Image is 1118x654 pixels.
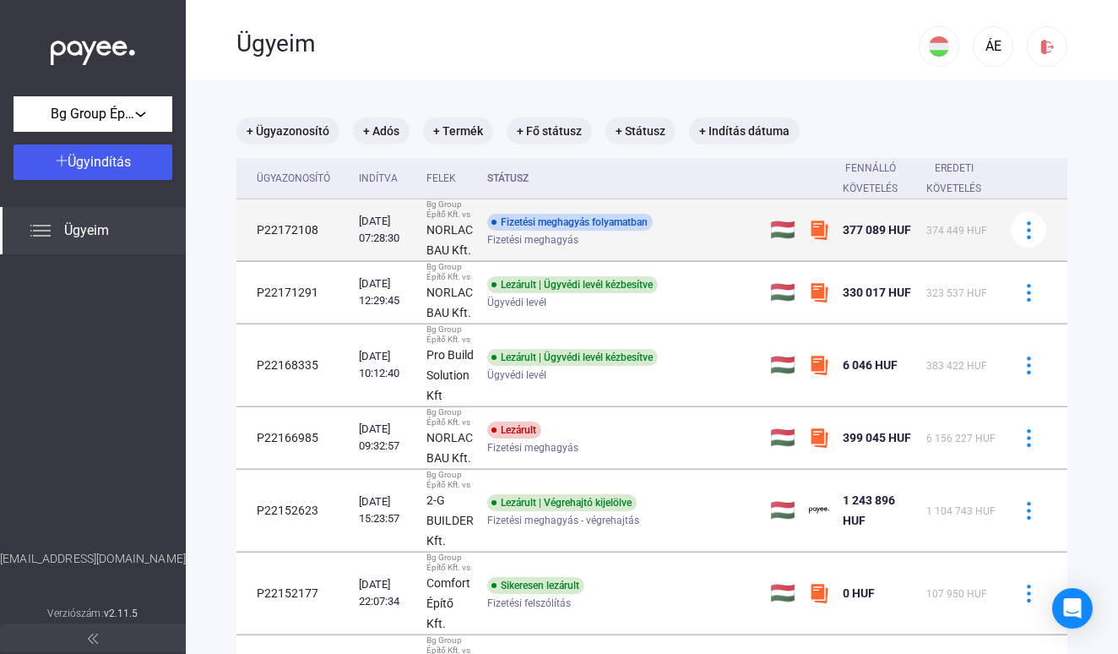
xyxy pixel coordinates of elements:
div: [DATE] 12:29:45 [359,275,413,309]
strong: v2.11.5 [104,608,138,619]
span: 399 045 HUF [843,431,911,444]
td: 🇭🇺 [763,553,802,635]
img: szamlazzhu-mini [809,428,829,448]
div: Eredeti követelés [926,158,981,199]
th: Státusz [480,158,763,199]
div: Indítva [359,168,398,188]
div: Bg Group Építő Kft. vs [426,199,474,220]
span: 1 104 743 HUF [926,505,996,517]
span: Fizetési meghagyás - végrehajtás [487,510,639,531]
span: Fizetési meghagyás [487,438,578,458]
span: 1 243 896 HUF [843,493,895,527]
td: P22166985 [236,407,352,469]
mat-chip: + Termék [423,117,493,144]
img: HU [929,36,949,57]
button: ÁE [973,26,1013,67]
img: more-blue [1020,585,1038,602]
div: ÁE [979,36,1007,57]
td: 🇭🇺 [763,470,802,552]
div: Indítva [359,168,413,188]
div: Ügyeim [236,30,919,58]
mat-chip: + Státusz [605,117,676,144]
mat-chip: + Ügyazonosító [236,117,339,144]
img: more-blue [1020,284,1038,302]
span: Ügyeim [64,221,109,241]
img: payee-logo [809,500,829,520]
button: HU [919,26,959,67]
img: logout-red [1039,38,1056,56]
img: szamlazzhu-mini [809,355,829,375]
span: Ügyvédi levél [487,292,546,313]
div: Felek [426,168,456,188]
img: more-blue [1020,429,1038,447]
div: [DATE] 07:28:30 [359,213,413,247]
span: Ügyindítás [68,154,131,170]
td: 🇭🇺 [763,262,802,324]
div: Lezárult [487,422,541,439]
div: Sikeresen lezárult [487,577,584,594]
button: more-blue [1011,493,1046,528]
img: plus-white.svg [56,155,68,166]
div: [DATE] 22:07:34 [359,576,413,610]
strong: Comfort Építő Kft. [426,576,470,630]
div: Open Intercom Messenger [1052,588,1093,629]
span: 107 950 HUF [926,588,987,600]
div: [DATE] 09:32:57 [359,421,413,455]
div: Felek [426,168,474,188]
div: [DATE] 10:12:40 [359,348,413,382]
div: Ügyazonosító [257,168,345,188]
div: Lezárult | Végrehajtó kijelölve [487,494,637,511]
img: list.svg [30,221,51,241]
span: 0 HUF [843,586,875,600]
span: 323 537 HUF [926,287,987,299]
img: szamlazzhu-mini [809,282,829,302]
img: arrow-double-left-grey.svg [88,634,98,644]
td: P22152177 [236,553,352,635]
button: more-blue [1011,575,1046,611]
mat-chip: + Indítás dátuma [689,117,800,144]
div: Bg Group Építő Kft. vs [426,407,474,428]
td: P22152623 [236,470,352,552]
td: 🇭🇺 [763,199,802,261]
strong: NORLAC BAU Kft. [426,223,473,257]
div: Bg Group Építő Kft. vs [426,324,474,345]
span: 383 422 HUF [926,360,987,372]
span: 374 449 HUF [926,225,987,237]
span: Fizetési felszólítás [487,593,571,613]
div: Fennálló követelés [843,158,898,199]
span: Ügyvédi levél [487,365,546,385]
td: P22168335 [236,324,352,406]
span: Fizetési meghagyás [487,230,578,250]
div: Bg Group Építő Kft. vs [426,262,474,282]
div: Eredeti követelés [926,158,996,199]
strong: Pro Build Solution Kft [426,348,474,402]
div: Lezárult | Ügyvédi levél kézbesítve [487,276,658,293]
div: Fizetési meghagyás folyamatban [487,214,653,231]
button: Ügyindítás [14,144,172,180]
div: Fennálló követelés [843,158,913,199]
div: Bg Group Építő Kft. vs [426,553,474,573]
span: 6 156 227 HUF [926,433,996,444]
div: [DATE] 15:23:57 [359,493,413,527]
button: Bg Group Építő Kft. [14,96,172,132]
img: white-payee-white-dot.svg [51,31,135,66]
span: 330 017 HUF [843,286,911,299]
img: szamlazzhu-mini [809,583,829,603]
mat-chip: + Fő státusz [507,117,592,144]
div: Bg Group Építő Kft. vs [426,470,474,490]
img: more-blue [1020,357,1038,374]
span: 6 046 HUF [843,358,898,372]
img: more-blue [1020,502,1038,520]
div: Ügyazonosító [257,168,330,188]
span: Bg Group Építő Kft. [51,104,135,124]
strong: NORLAC BAU Kft. [426,286,473,319]
button: logout-red [1027,26,1067,67]
button: more-blue [1011,420,1046,455]
img: szamlazzhu-mini [809,220,829,240]
button: more-blue [1011,275,1046,310]
button: more-blue [1011,212,1046,248]
strong: 2-G BUILDER Kft. [426,493,474,548]
strong: NORLAC BAU Kft. [426,431,473,465]
img: more-blue [1020,221,1038,239]
span: 377 089 HUF [843,223,911,237]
